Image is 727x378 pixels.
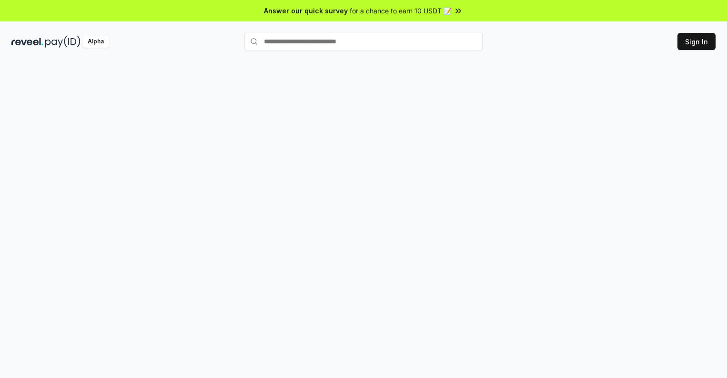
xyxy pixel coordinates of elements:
[264,6,348,16] span: Answer our quick survey
[11,36,43,48] img: reveel_dark
[350,6,452,16] span: for a chance to earn 10 USDT 📝
[82,36,109,48] div: Alpha
[677,33,716,50] button: Sign In
[45,36,81,48] img: pay_id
